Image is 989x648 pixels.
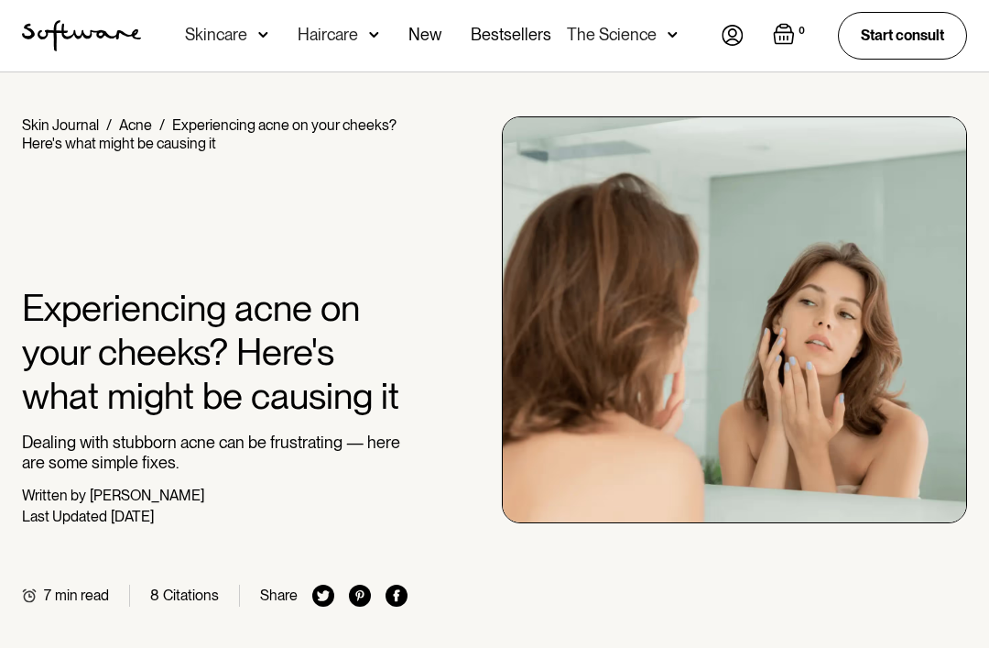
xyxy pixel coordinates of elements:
a: Open empty cart [773,23,809,49]
div: 0 [795,23,809,39]
div: The Science [567,26,657,44]
div: Haircare [298,26,358,44]
div: min read [55,587,109,604]
img: arrow down [668,26,678,44]
a: home [22,20,141,51]
div: Share [260,587,298,604]
img: arrow down [369,26,379,44]
div: [PERSON_NAME] [90,487,204,504]
a: Skin Journal [22,116,99,134]
div: 8 [150,587,159,604]
div: / [106,116,112,134]
div: Written by [22,487,86,504]
p: Dealing with stubborn acne can be frustrating — here are some simple fixes. [22,433,408,472]
img: facebook icon [386,585,408,607]
div: Experiencing acne on your cheeks? Here's what might be causing it [22,116,397,152]
div: Skincare [185,26,247,44]
div: [DATE] [111,508,154,525]
img: arrow down [258,26,268,44]
div: 7 [44,587,51,604]
div: / [159,116,165,134]
a: Start consult [838,12,967,59]
div: Last Updated [22,508,107,525]
h1: Experiencing acne on your cheeks? Here's what might be causing it [22,286,408,418]
img: twitter icon [312,585,334,607]
img: pinterest icon [349,585,371,607]
a: Acne [119,116,152,134]
div: Citations [163,587,219,604]
img: Software Logo [22,20,141,51]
